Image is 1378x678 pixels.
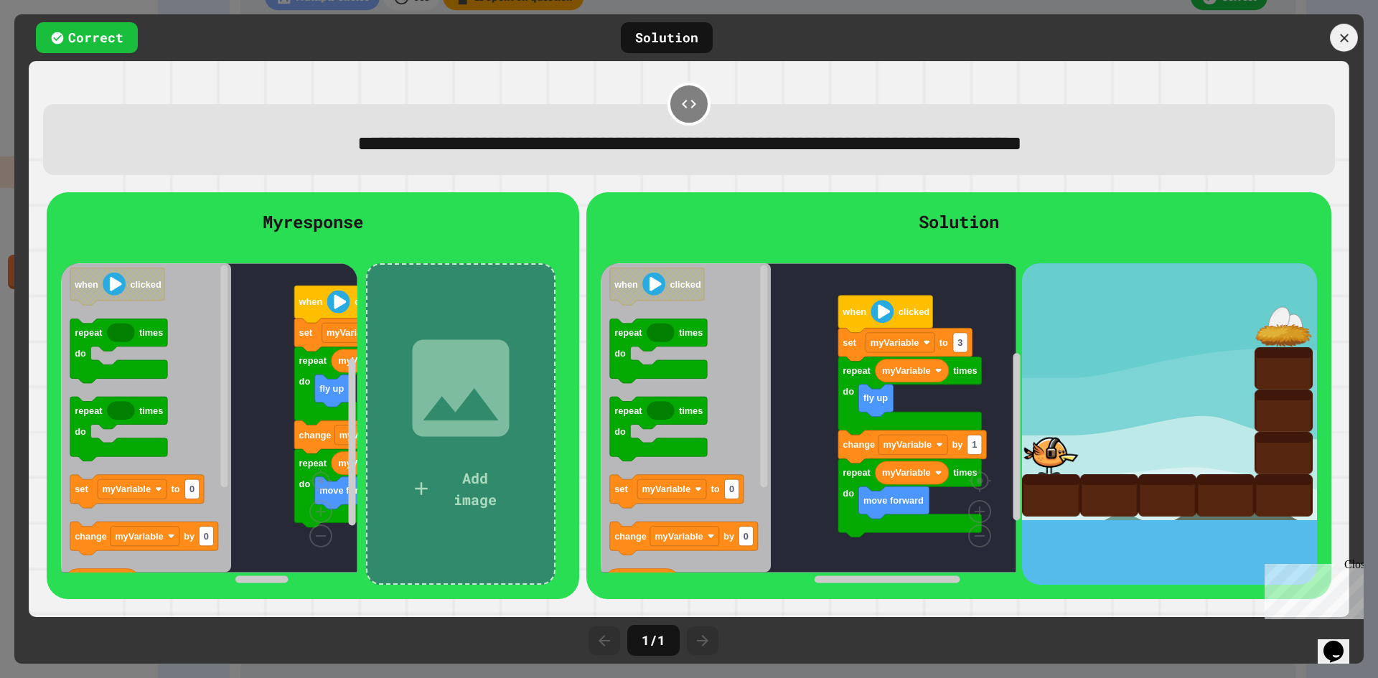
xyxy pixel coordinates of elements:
text: myVariable [102,484,151,494]
text: 1 [972,439,977,450]
text: times [139,327,163,338]
text: set [843,337,856,348]
span: Solution [919,210,999,233]
text: repeat [614,405,642,416]
text: repeat [843,467,871,478]
text: do [299,376,310,387]
iframe: chat widget [1318,621,1364,664]
text: fly up [319,383,344,394]
text: by [952,439,964,450]
text: 0 [744,531,749,542]
text: repeat [299,458,327,469]
div: Solution [621,22,713,53]
text: myVariable [338,355,387,366]
text: times [139,405,163,416]
text: change [843,439,875,450]
text: by [184,531,195,542]
div: Blockly Workspace [601,263,1022,585]
text: to [171,484,179,494]
text: when [298,296,322,307]
text: 3 [957,337,962,348]
text: repeat [843,365,871,376]
text: clicked [130,278,161,289]
iframe: chat widget [1259,558,1364,619]
span: My response [263,210,363,233]
text: myVariable [655,531,703,542]
text: to [939,337,948,348]
text: set [614,484,628,494]
text: repeat [75,405,103,416]
text: myVariable [871,337,919,348]
text: repeat [299,355,327,366]
text: times [679,405,703,416]
text: do [299,478,310,489]
text: do [614,348,626,359]
text: myVariable [339,429,388,440]
text: myVariable [338,458,387,469]
text: repeat [75,327,103,338]
text: do [614,426,626,437]
text: myVariable [882,365,931,376]
text: repeat [614,327,642,338]
text: change [75,531,107,542]
text: clicked [670,278,701,289]
text: do [75,348,86,359]
div: 1 / 1 [627,625,680,656]
text: myVariable [327,327,375,338]
text: set [299,327,312,338]
div: Blockly Workspace [61,263,357,585]
text: clicked [899,306,929,317]
text: myVariable [642,484,691,494]
text: change [299,429,331,440]
text: set [75,484,88,494]
text: myVariable [115,531,164,542]
text: times [953,467,977,478]
text: change [614,531,647,542]
div: Add image [439,467,511,510]
text: by [723,531,735,542]
div: Correct [36,22,138,53]
text: fly up [863,392,888,403]
text: myVariable [883,439,932,450]
text: times [953,365,977,376]
text: move forward [863,495,924,506]
text: times [679,327,703,338]
text: do [843,488,854,499]
text: myVariable [882,467,931,478]
text: when [614,278,638,289]
text: when [842,306,866,317]
text: to [711,484,720,494]
div: Chat with us now!Close [6,6,99,91]
text: 0 [204,531,209,542]
text: do [843,386,854,397]
text: when [74,278,98,289]
text: do [75,426,86,437]
text: 0 [729,484,734,494]
text: 0 [189,484,194,494]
